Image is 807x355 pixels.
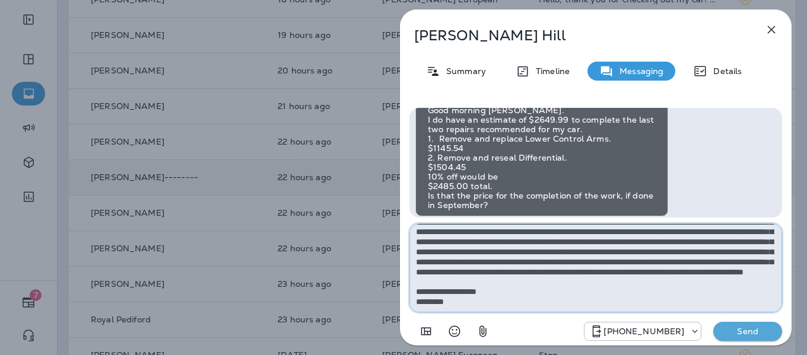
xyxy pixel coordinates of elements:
p: Messaging [614,66,663,76]
p: [PHONE_NUMBER] [415,216,490,226]
p: Details [707,66,742,76]
div: +1 (813) 428-9920 [584,324,701,338]
div: Good morning [PERSON_NAME]. I do have an estimate of $2649.99 to complete the last two repairs re... [415,99,668,216]
p: Send [723,326,773,337]
button: Select an emoji [443,319,466,343]
p: Timeline [530,66,570,76]
button: Add in a premade template [414,319,438,343]
p: [PHONE_NUMBER] [603,327,684,336]
p: Summary [440,66,486,76]
p: [DATE] 11:23 AM [606,216,668,226]
p: [PERSON_NAME] Hill [414,27,738,44]
button: Send [713,322,782,341]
